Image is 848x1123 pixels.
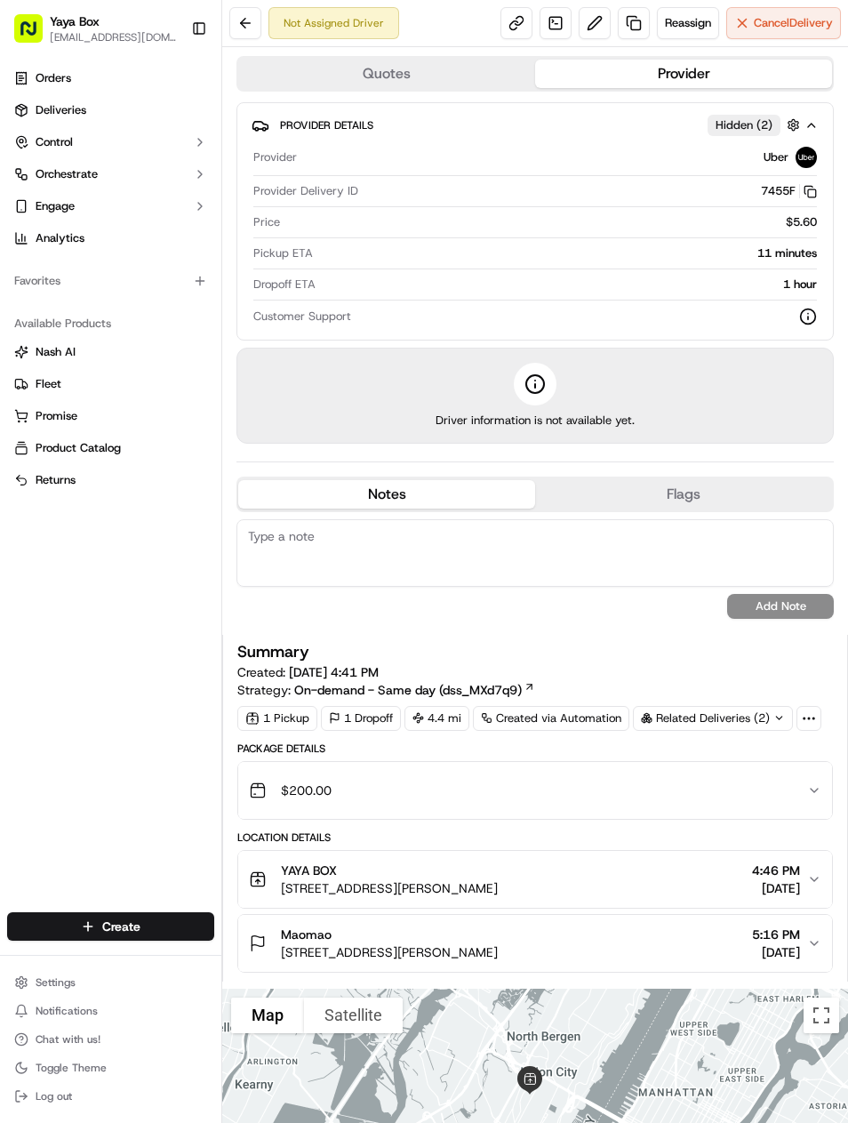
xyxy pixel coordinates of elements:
span: Created: [237,663,379,681]
button: Nash AI [7,338,214,366]
div: Related Deliveries (2) [633,706,793,731]
span: Promise [36,408,77,424]
span: Returns [36,472,76,488]
span: Analytics [36,230,84,246]
p: Welcome 👋 [18,71,324,100]
button: Engage [7,192,214,221]
span: Control [36,134,73,150]
span: On-demand - Same day (dss_MXd7q9) [294,681,522,699]
span: $5.60 [786,214,817,230]
button: Fleet [7,370,214,398]
a: Promise [14,408,207,424]
span: Maomao [281,926,332,943]
span: Hidden ( 2 ) [716,117,772,133]
span: Price [253,214,280,230]
img: 1736555255976-a54dd68f-1ca7-489b-9aae-adbdc363a1c4 [18,170,50,202]
a: On-demand - Same day (dss_MXd7q9) [294,681,535,699]
span: [PERSON_NAME] [55,324,144,338]
div: 1 hour [323,277,817,293]
span: [PERSON_NAME] [PERSON_NAME] [55,276,236,290]
button: Maomao[STREET_ADDRESS][PERSON_NAME]5:16 PM[DATE] [238,915,832,972]
span: Settings [36,975,76,990]
button: Show street map [231,998,304,1033]
button: Settings [7,970,214,995]
span: Dropoff ETA [253,277,316,293]
div: 4.4 mi [404,706,469,731]
span: [DATE] 4:41 PM [289,664,379,680]
span: Create [102,918,140,935]
a: Powered byPylon [125,440,215,454]
img: 1736555255976-a54dd68f-1ca7-489b-9aae-adbdc363a1c4 [36,277,50,291]
a: Created via Automation [473,706,629,731]
button: Hidden (2) [708,114,804,136]
span: Chat with us! [36,1032,100,1047]
span: 4:46 PM [752,862,800,879]
div: Strategy: [237,681,535,699]
img: Nash [18,18,53,53]
img: Joseph V. [18,307,46,335]
span: Reassign [665,15,711,31]
h3: Summary [237,644,309,660]
button: Log out [7,1084,214,1109]
a: Returns [14,472,207,488]
span: YAYA BOX [281,862,337,879]
div: Location Details [237,830,833,845]
span: [EMAIL_ADDRESS][DOMAIN_NAME] [50,30,177,44]
a: Deliveries [7,96,214,124]
img: uber-new-logo.jpeg [796,147,817,168]
button: Orchestrate [7,160,214,189]
span: [DATE] [157,324,194,338]
span: Pickup ETA [253,245,313,261]
a: 💻API Documentation [143,390,292,422]
span: Fleet [36,376,61,392]
button: Notes [238,480,535,509]
button: Product Catalog [7,434,214,462]
span: Provider Details [280,118,373,132]
span: API Documentation [168,397,285,415]
button: Toggle Theme [7,1055,214,1080]
button: Returns [7,466,214,494]
span: Engage [36,198,75,214]
button: Notifications [7,999,214,1023]
span: • [148,324,154,338]
div: Favorites [7,267,214,295]
button: $200.00 [238,762,832,819]
span: Product Catalog [36,440,121,456]
div: 📗 [18,399,32,413]
button: CancelDelivery [726,7,841,39]
span: [DATE] [752,943,800,961]
button: Yaya Box [50,12,100,30]
button: Control [7,128,214,156]
a: Analytics [7,224,214,253]
span: Provider Delivery ID [253,183,358,199]
a: Product Catalog [14,440,207,456]
span: [DATE] [752,879,800,897]
span: Driver information is not available yet. [436,413,635,429]
button: Reassign [657,7,719,39]
button: Toggle fullscreen view [804,998,839,1033]
div: Start new chat [80,170,292,188]
img: Joana Marie Avellanoza [18,259,46,287]
a: 📗Knowledge Base [11,390,143,422]
a: Nash AI [14,344,207,360]
div: Past conversations [18,231,119,245]
span: Knowledge Base [36,397,136,415]
div: 1 Pickup [237,706,317,731]
span: $200.00 [281,782,332,799]
span: Pylon [177,441,215,454]
span: Orders [36,70,71,86]
button: Promise [7,402,214,430]
span: Uber [764,149,788,165]
button: Create [7,912,214,941]
span: [STREET_ADDRESS][PERSON_NAME] [281,943,498,961]
span: Cancel Delivery [754,15,833,31]
span: Log out [36,1089,72,1103]
span: Provider [253,149,297,165]
button: See all [276,228,324,249]
input: Got a question? Start typing here... [46,115,320,133]
span: • [239,276,245,290]
button: Flags [535,480,832,509]
img: 1727276513143-84d647e1-66c0-4f92-a045-3c9f9f5dfd92 [37,170,69,202]
button: Chat with us! [7,1027,214,1052]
